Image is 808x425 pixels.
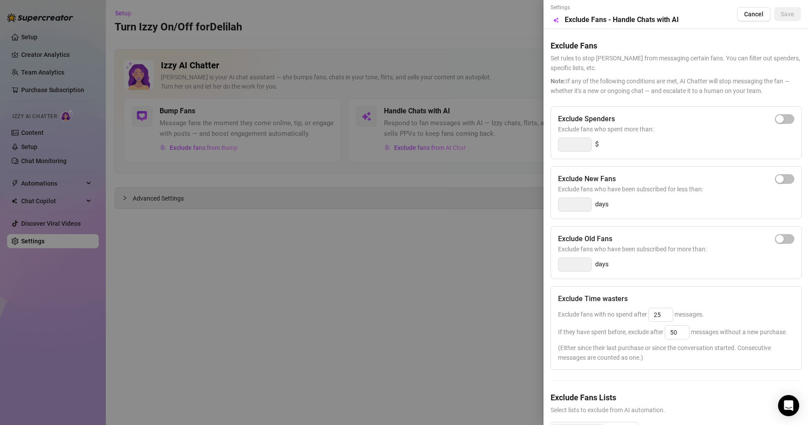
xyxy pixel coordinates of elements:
span: Cancel [744,11,763,18]
span: Exclude fans who have been subscribed for less than: [558,184,794,194]
span: Settings [551,4,679,12]
div: Open Intercom Messenger [778,395,799,416]
h5: Exclude Fans Lists [551,391,801,403]
h5: Exclude Fans - Handle Chats with AI [565,15,679,25]
span: days [595,199,609,210]
span: Exclude fans with no spend after messages. [558,311,704,318]
h5: Exclude Old Fans [558,234,612,244]
button: Cancel [737,7,771,21]
span: Set rules to stop [PERSON_NAME] from messaging certain fans. You can filter out spenders, specifi... [551,53,801,73]
span: If any of the following conditions are met, AI Chatter will stop messaging the fan — whether it's... [551,76,801,96]
button: Save [774,7,801,21]
h5: Exclude Time wasters [558,294,628,304]
span: Note: [551,78,566,85]
h5: Exclude New Fans [558,174,616,184]
span: days [595,259,609,270]
h5: Exclude Spenders [558,114,615,124]
span: If they have spent before, exclude after messages without a new purchase. [558,328,787,336]
span: Exclude fans who have been subscribed for more than: [558,244,794,254]
span: (Either since their last purchase or since the conversation started. Consecutive messages are cou... [558,343,794,362]
span: Select lists to exclude from AI automation. [551,405,801,415]
h5: Exclude Fans [551,40,801,52]
span: Exclude fans who spent more than: [558,124,794,134]
span: $ [595,139,599,150]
